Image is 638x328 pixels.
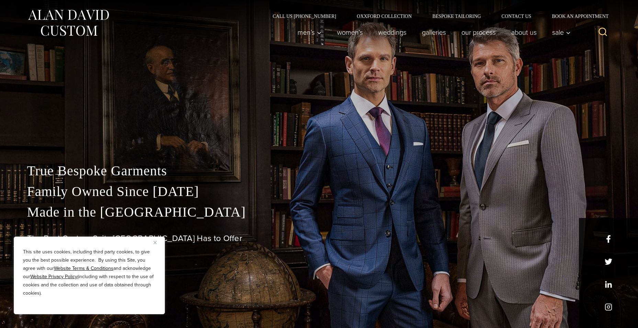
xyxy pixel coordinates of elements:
[23,248,156,297] p: This site uses cookies, including third party cookies, to give you the best possible experience. ...
[154,241,157,244] img: Close
[54,265,113,272] a: Website Terms & Conditions
[30,273,77,280] a: Website Privacy Policy
[370,25,414,39] a: weddings
[27,161,611,222] p: True Bespoke Garments Family Owned Since [DATE] Made in the [GEOGRAPHIC_DATA]
[329,25,370,39] a: Women’s
[414,25,454,39] a: Galleries
[27,233,611,243] h1: The Best Custom Suits [GEOGRAPHIC_DATA] Has to Offer
[154,238,162,247] button: Close
[290,25,574,39] nav: Primary Navigation
[298,29,322,36] span: Men’s
[454,25,503,39] a: Our Process
[262,14,347,19] a: Call Us [PHONE_NUMBER]
[262,14,611,19] nav: Secondary Navigation
[595,24,611,41] button: View Search Form
[541,14,611,19] a: Book an Appointment
[503,25,544,39] a: About Us
[552,29,571,36] span: Sale
[346,14,422,19] a: Oxxford Collection
[422,14,491,19] a: Bespoke Tailoring
[27,8,110,38] img: Alan David Custom
[491,14,542,19] a: Contact Us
